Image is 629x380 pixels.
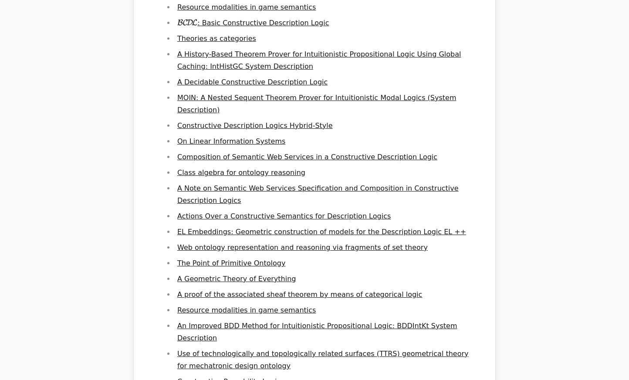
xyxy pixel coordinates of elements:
[177,50,461,71] a: A History-Based Theorem Prover for Intuitionistic Propositional Logic Using Global Caching: IntHi...
[177,19,329,27] a: : Basic Constructive Description Logic
[177,275,296,283] a: A Geometric Theory of Everything
[177,34,256,43] a: Theories as categories
[177,306,316,314] a: Resource modalities in game semantics
[177,290,422,299] a: A proof of the associated sheaf theorem by means of categorical logic
[177,259,285,267] a: The Point of Primitive Ontology
[177,184,459,205] a: A Note on Semantic Web Services Specification and Composition in Constructive Description Logics
[177,168,305,177] a: Class algebra for ontology reasoning
[177,3,316,11] a: Resource modalities in game semantics
[177,94,456,114] a: MOIN: A Nested Sequent Theorem Prover for Intuitionistic Modal Logics (System Description)
[177,78,328,86] a: A Decidable Constructive Description Logic
[177,137,285,145] a: On Linear Information Systems
[177,243,428,252] a: Web ontology representation and reasoning via fragments of set theory
[177,350,469,370] a: Use of technologically and topologically related surfaces (TTRS) geometrical theory for mechatron...
[177,153,437,161] a: Composition of Semantic Web Services in a Constructive Description Logic
[177,322,457,342] a: An Improved BDD Method for Intuitionistic Propositional Logic: BDDIntKt System Description
[177,212,391,220] a: Actions Over a Constructive Semantics for Description Logics
[177,19,187,27] span: BC
[192,19,197,27] span: L
[186,19,193,27] span: D
[177,121,333,130] a: Constructive Description Logics Hybrid-Style
[177,228,466,236] a: EL Embeddings: Geometric construction of models for the Description Logic EL ++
